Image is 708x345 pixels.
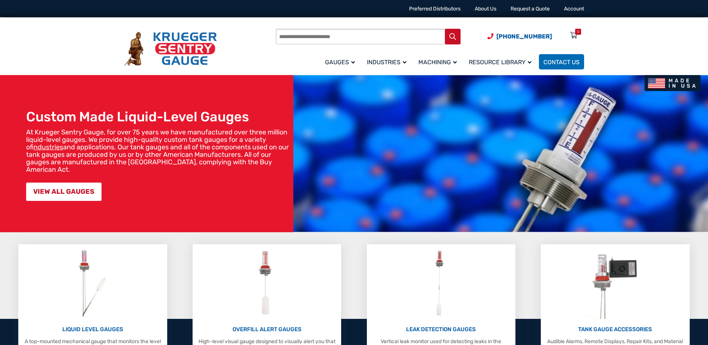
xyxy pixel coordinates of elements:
[367,59,406,66] span: Industries
[325,59,355,66] span: Gauges
[418,59,457,66] span: Machining
[362,53,414,71] a: Industries
[34,143,63,151] a: industries
[487,32,552,41] a: Phone Number (920) 434-8860
[26,183,102,201] a: VIEW ALL GAUGES
[426,248,456,319] img: Leak Detection Gauges
[475,6,496,12] a: About Us
[511,6,550,12] a: Request a Quote
[539,54,584,69] a: Contact Us
[73,248,112,319] img: Liquid Level Gauges
[124,32,217,66] img: Krueger Sentry Gauge
[564,6,584,12] a: Account
[321,53,362,71] a: Gauges
[196,325,337,334] p: OVERFILL ALERT GAUGES
[26,109,290,125] h1: Custom Made Liquid-Level Gauges
[464,53,539,71] a: Resource Library
[496,33,552,40] span: [PHONE_NUMBER]
[250,248,284,319] img: Overfill Alert Gauges
[543,59,580,66] span: Contact Us
[26,128,290,173] p: At Krueger Sentry Gauge, for over 75 years we have manufactured over three million liquid-level g...
[585,248,645,319] img: Tank Gauge Accessories
[371,325,512,334] p: LEAK DETECTION GAUGES
[545,325,686,334] p: TANK GAUGE ACCESSORIES
[414,53,464,71] a: Machining
[577,29,579,35] div: 0
[645,75,701,91] img: Made In USA
[409,6,461,12] a: Preferred Distributors
[469,59,531,66] span: Resource Library
[22,325,163,334] p: LIQUID LEVEL GAUGES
